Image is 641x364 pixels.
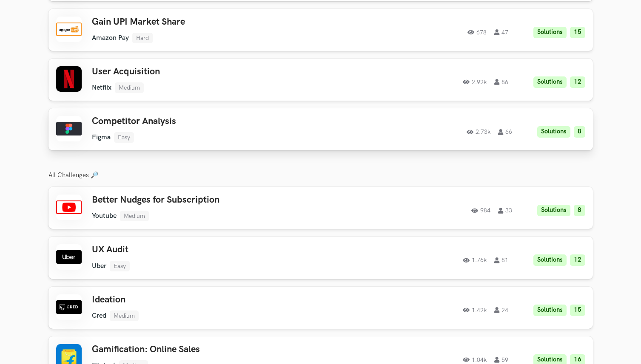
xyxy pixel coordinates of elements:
[467,29,487,35] span: 678
[533,76,567,88] li: Solutions
[48,172,593,179] h3: All Challenges 🔎
[570,305,585,316] li: 15
[463,307,487,313] span: 1.42k
[533,27,567,38] li: Solutions
[494,307,508,313] span: 24
[110,310,139,321] li: Medium
[132,33,153,43] li: Hard
[498,208,512,214] span: 33
[494,29,508,35] span: 47
[92,84,111,92] li: Netflix
[494,357,508,363] span: 59
[48,237,593,279] a: UX AuditUberEasy1.76k81Solutions12
[537,126,570,138] li: Solutions
[467,129,490,135] span: 2.73k
[463,357,487,363] span: 1.04k
[92,312,106,320] li: Cred
[533,254,567,266] li: Solutions
[114,132,134,143] li: Easy
[115,82,144,93] li: Medium
[92,262,106,270] li: Uber
[570,254,585,266] li: 12
[92,344,333,355] h3: Gamification: Online Sales
[92,116,333,127] h3: Competitor Analysis
[463,79,487,85] span: 2.92k
[574,126,585,138] li: 8
[463,257,487,263] span: 1.76k
[92,66,333,77] h3: User Acquisition
[92,133,111,141] li: Figma
[92,244,333,255] h3: UX Audit
[498,129,512,135] span: 66
[570,27,585,38] li: 15
[494,257,508,263] span: 81
[48,187,593,229] a: Better Nudges for SubscriptionYoutubeMedium98433Solutions8
[92,195,333,206] h3: Better Nudges for Subscription
[537,205,570,216] li: Solutions
[574,205,585,216] li: 8
[494,79,508,85] span: 86
[48,108,593,150] a: Competitor AnalysisFigmaEasy2.73k66Solutions8
[570,76,585,88] li: 12
[110,261,130,271] li: Easy
[48,9,593,51] a: Gain UPI Market ShareAmazon PayHard67847Solutions15
[471,208,490,214] span: 984
[48,287,593,329] a: IdeationCredMedium1.42k24Solutions15
[120,211,149,221] li: Medium
[533,305,567,316] li: Solutions
[92,294,333,305] h3: Ideation
[92,34,129,42] li: Amazon Pay
[92,17,333,28] h3: Gain UPI Market Share
[92,212,117,220] li: Youtube
[48,59,593,101] a: User AcquisitionNetflixMedium2.92k86Solutions12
